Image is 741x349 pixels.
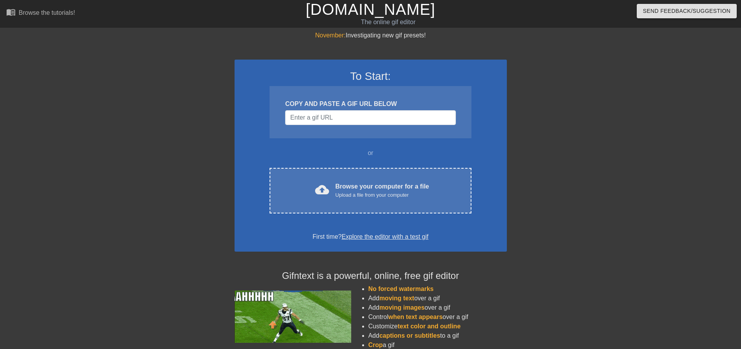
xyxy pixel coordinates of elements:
[251,18,526,27] div: The online gif editor
[235,31,507,40] div: Investigating new gif presets!
[335,191,429,199] div: Upload a file from your computer
[6,7,75,19] a: Browse the tutorials!
[379,304,424,311] span: moving images
[235,270,507,282] h4: Gifntext is a powerful, online, free gif editor
[643,6,730,16] span: Send Feedback/Suggestion
[285,110,455,125] input: Username
[379,332,440,339] span: captions or subtitles
[235,291,351,343] img: football_small.gif
[368,331,507,340] li: Add to a gif
[255,148,487,158] div: or
[398,323,461,330] span: text color and outline
[388,314,443,320] span: when text appears
[285,99,455,109] div: COPY AND PASTE A GIF URL BELOW
[368,322,507,331] li: Customize
[315,183,329,197] span: cloud_upload
[637,4,737,18] button: Send Feedback/Suggestion
[368,286,434,292] span: No forced watermarks
[245,232,497,241] div: First time?
[368,294,507,303] li: Add over a gif
[335,182,429,199] div: Browse your computer for a file
[368,342,383,348] span: Crop
[379,295,414,301] span: moving text
[368,303,507,312] li: Add over a gif
[342,233,428,240] a: Explore the editor with a test gif
[6,7,16,17] span: menu_book
[306,1,435,18] a: [DOMAIN_NAME]
[368,312,507,322] li: Control over a gif
[315,32,345,39] span: November:
[245,70,497,83] h3: To Start:
[19,9,75,16] div: Browse the tutorials!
